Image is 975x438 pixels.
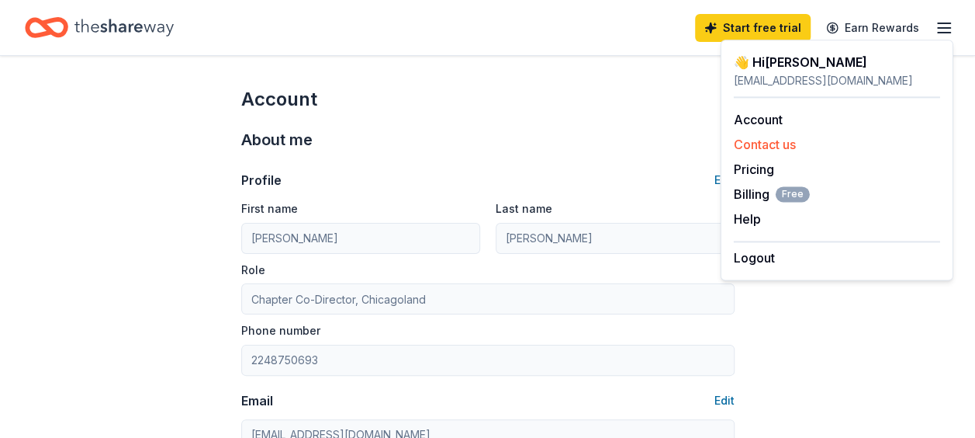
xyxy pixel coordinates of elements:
div: Profile [241,171,282,189]
a: Account [734,112,783,127]
div: Account [241,87,735,112]
label: Role [241,262,265,278]
label: First name [241,201,298,217]
button: Logout [734,249,775,267]
button: Help [734,210,761,228]
span: Billing [734,185,810,203]
label: Phone number [241,323,320,339]
a: Start free trial [695,14,811,42]
label: Last name [496,201,552,217]
button: Edit [714,171,735,189]
button: BillingFree [734,185,810,203]
div: [EMAIL_ADDRESS][DOMAIN_NAME] [734,71,940,90]
a: Pricing [734,162,774,177]
span: Free [776,186,810,202]
div: 👋 Hi [PERSON_NAME] [734,53,940,71]
div: Email [241,391,273,410]
a: Home [25,9,174,46]
a: Earn Rewards [817,14,928,42]
div: About me [241,127,735,152]
button: Contact us [734,135,796,154]
button: Edit [714,391,735,410]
